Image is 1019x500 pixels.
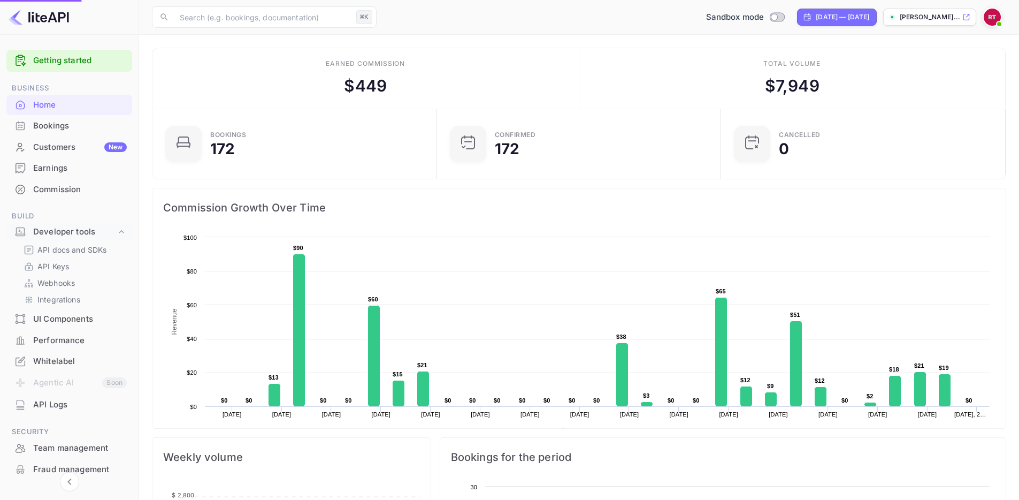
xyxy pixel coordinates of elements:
[173,6,352,28] input: Search (e.g. bookings, documentation)
[33,464,127,476] div: Fraud management
[6,330,132,350] a: Performance
[984,9,1001,26] img: Reinard Ferdinand Tanex
[445,397,451,404] text: $0
[451,449,995,466] span: Bookings for the period
[368,296,378,302] text: $60
[19,259,128,274] div: API Keys
[670,411,689,418] text: [DATE]
[6,395,132,414] a: API Logs
[6,459,132,479] a: Fraud management
[6,210,132,222] span: Build
[6,116,132,137] div: Bookings
[33,442,127,454] div: Team management
[966,397,972,404] text: $0
[187,302,197,308] text: $60
[356,10,372,24] div: ⌘K
[616,334,626,340] text: $38
[187,369,197,376] text: $20
[716,288,726,294] text: $65
[272,411,292,418] text: [DATE]
[779,141,789,156] div: 0
[246,397,252,404] text: $0
[495,141,519,156] div: 172
[187,336,197,342] text: $40
[33,162,127,175] div: Earnings
[6,137,132,158] div: CustomersNew
[172,491,194,499] tspan: $ 2,800
[6,351,132,372] div: Whitelabel
[470,484,477,490] text: 30
[643,392,650,399] text: $3
[6,116,132,135] a: Bookings
[37,244,107,255] p: API docs and SDKs
[6,50,132,72] div: Getting started
[33,355,127,368] div: Whitelabel
[6,158,132,179] div: Earnings
[6,82,132,94] span: Business
[223,411,242,418] text: [DATE]
[543,397,550,404] text: $0
[33,141,127,154] div: Customers
[19,292,128,307] div: Integrations
[816,12,869,22] div: [DATE] — [DATE]
[868,411,887,418] text: [DATE]
[326,59,405,69] div: Earned commission
[33,99,127,111] div: Home
[6,438,132,458] a: Team management
[104,142,127,152] div: New
[570,411,589,418] text: [DATE]
[345,397,352,404] text: $0
[19,275,128,291] div: Webhooks
[769,411,788,418] text: [DATE]
[668,397,675,404] text: $0
[24,244,124,255] a: API docs and SDKs
[6,137,132,157] a: CustomersNew
[163,199,995,216] span: Commission Growth Over Time
[6,330,132,351] div: Performance
[9,9,69,26] img: LiteAPI logo
[6,179,132,199] a: Commission
[620,411,639,418] text: [DATE]
[171,308,178,335] text: Revenue
[494,397,501,404] text: $0
[163,449,420,466] span: Weekly volume
[6,395,132,415] div: API Logs
[33,313,127,325] div: UI Components
[320,397,327,404] text: $0
[187,268,197,275] text: $80
[6,179,132,200] div: Commission
[519,397,526,404] text: $0
[33,335,127,347] div: Performance
[33,184,127,196] div: Commission
[569,397,576,404] text: $0
[702,11,789,24] div: Switch to Production mode
[570,428,597,435] text: Revenue
[6,223,132,241] div: Developer tools
[33,120,127,132] div: Bookings
[421,411,440,418] text: [DATE]
[33,399,127,411] div: API Logs
[900,12,960,22] p: [PERSON_NAME]...
[469,397,476,404] text: $0
[210,141,235,156] div: 172
[344,74,387,98] div: $ 449
[790,312,800,318] text: $51
[24,277,124,289] a: Webhooks
[6,309,132,330] div: UI Components
[60,472,79,491] button: Collapse navigation
[6,426,132,438] span: Security
[818,411,838,418] text: [DATE]
[393,371,403,377] text: $15
[6,95,132,115] a: Home
[6,309,132,329] a: UI Components
[210,132,246,138] div: Bookings
[417,362,427,368] text: $21
[183,234,197,241] text: $100
[6,459,132,480] div: Fraud management
[6,438,132,459] div: Team management
[779,132,821,138] div: CANCELLED
[37,294,80,305] p: Integrations
[954,411,986,418] text: [DATE], 2…
[593,397,600,404] text: $0
[6,351,132,371] a: Whitelabel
